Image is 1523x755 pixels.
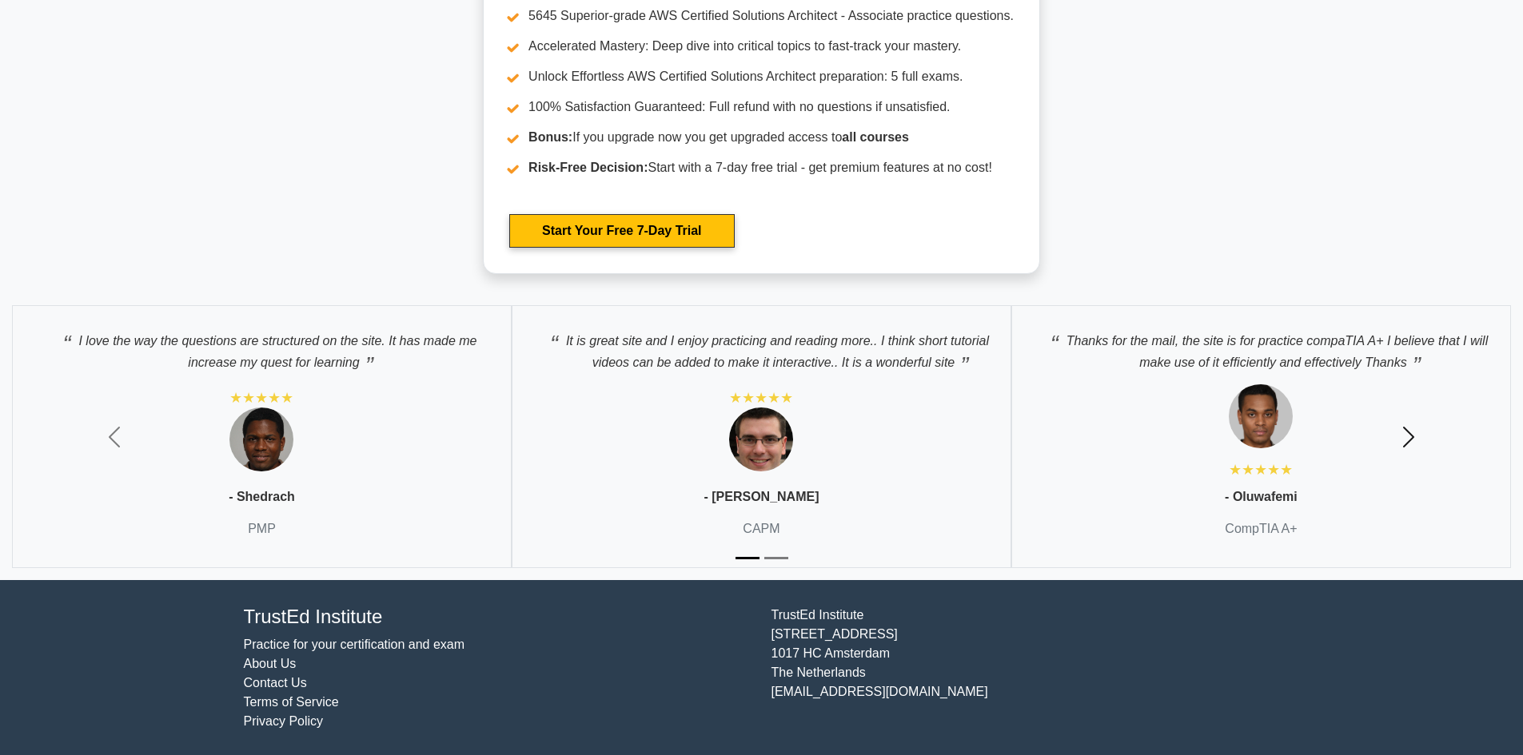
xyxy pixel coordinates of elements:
button: Slide 2 [764,549,788,567]
a: Contact Us [244,676,307,689]
p: It is great site and I enjoy practicing and reading more.. I think short tutorial videos can be a... [528,322,995,372]
p: Thanks for the mail, the site is for practice compaTIA A+ I believe that I will make use of it ef... [1028,322,1494,372]
div: ★★★★★ [1229,460,1293,479]
div: ★★★★★ [229,388,293,407]
button: Slide 1 [736,549,760,567]
img: Testimonial 1 [729,407,793,471]
a: Terms of Service [244,695,339,709]
img: Testimonial 1 [229,407,293,471]
p: PMP [248,519,276,538]
div: TrustEd Institute [STREET_ADDRESS] 1017 HC Amsterdam The Netherlands [EMAIL_ADDRESS][DOMAIN_NAME] [762,606,1290,731]
p: I love the way the questions are structured on the site. It has made me increase my quest for lea... [29,322,495,372]
div: ★★★★★ [729,388,793,407]
p: CAPM [743,519,779,538]
a: Start Your Free 7-Day Trial [509,214,734,248]
p: - [PERSON_NAME] [704,487,819,507]
img: Testimonial 1 [1229,384,1293,448]
a: Privacy Policy [244,714,324,728]
h4: TrustEd Institute [244,606,752,629]
p: - Oluwafemi [1225,487,1298,507]
p: CompTIA A+ [1225,519,1297,538]
a: About Us [244,657,297,670]
a: Practice for your certification and exam [244,638,465,651]
p: - Shedrach [229,487,295,507]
